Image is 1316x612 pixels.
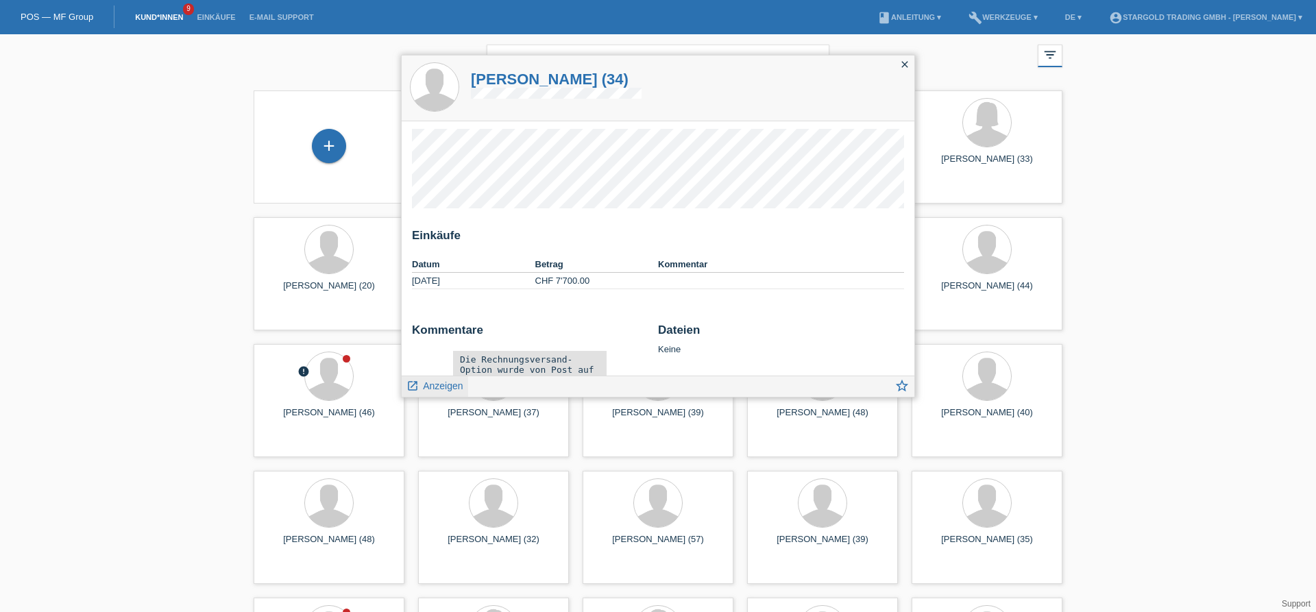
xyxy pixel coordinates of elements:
[313,134,345,158] div: Kund*in hinzufügen
[923,407,1051,429] div: [PERSON_NAME] (40)
[594,534,722,556] div: [PERSON_NAME] (57)
[423,380,463,391] span: Anzeigen
[535,273,659,289] td: CHF 7'700.00
[962,13,1045,21] a: buildWerkzeuge ▾
[1282,599,1311,609] a: Support
[535,256,659,273] th: Betrag
[1043,47,1058,62] i: filter_list
[1058,13,1088,21] a: DE ▾
[877,11,891,25] i: book
[471,71,642,88] a: [PERSON_NAME] (34)
[265,534,393,556] div: [PERSON_NAME] (48)
[412,229,904,249] h2: Einkäufe
[870,13,948,21] a: bookAnleitung ▾
[923,534,1051,556] div: [PERSON_NAME] (35)
[487,45,829,77] input: Suche...
[297,365,310,380] div: Unbestätigt, in Bearbeitung
[412,273,535,289] td: [DATE]
[406,380,419,392] i: launch
[658,256,904,273] th: Kommentar
[412,323,648,344] h2: Kommentare
[183,3,194,15] span: 9
[658,323,904,354] div: Keine
[894,380,910,397] a: star_border
[758,534,887,556] div: [PERSON_NAME] (39)
[429,407,558,429] div: [PERSON_NAME] (37)
[1109,11,1123,25] i: account_circle
[594,407,722,429] div: [PERSON_NAME] (39)
[923,154,1051,175] div: [PERSON_NAME] (33)
[923,280,1051,302] div: [PERSON_NAME] (44)
[21,12,93,22] a: POS — MF Group
[265,407,393,429] div: [PERSON_NAME] (46)
[899,59,910,70] i: close
[190,13,242,21] a: Einkäufe
[460,354,600,385] div: Die Rechnungsversand-Option wurde von Post auf E-Mail geändert.
[243,13,321,21] a: E-Mail Support
[758,407,887,429] div: [PERSON_NAME] (48)
[968,11,982,25] i: build
[429,534,558,556] div: [PERSON_NAME] (32)
[412,256,535,273] th: Datum
[297,365,310,378] i: error
[1102,13,1309,21] a: account_circleStargold Trading GmbH - [PERSON_NAME] ▾
[128,13,190,21] a: Kund*innen
[265,280,393,302] div: [PERSON_NAME] (20)
[894,378,910,393] i: star_border
[658,323,904,344] h2: Dateien
[406,376,463,393] a: launch Anzeigen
